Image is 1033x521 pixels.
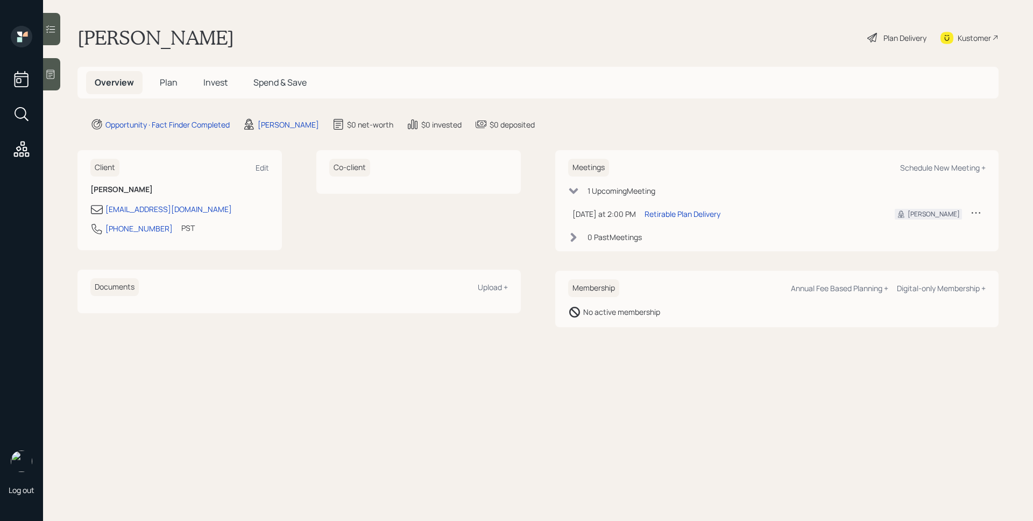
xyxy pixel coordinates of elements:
[478,282,508,292] div: Upload +
[329,159,370,177] h6: Co-client
[908,209,960,219] div: [PERSON_NAME]
[256,163,269,173] div: Edit
[253,76,307,88] span: Spend & Save
[421,119,462,130] div: $0 invested
[105,223,173,234] div: [PHONE_NUMBER]
[897,283,986,293] div: Digital-only Membership +
[95,76,134,88] span: Overview
[105,203,232,215] div: [EMAIL_ADDRESS][DOMAIN_NAME]
[90,278,139,296] h6: Documents
[90,185,269,194] h6: [PERSON_NAME]
[791,283,888,293] div: Annual Fee Based Planning +
[11,450,32,472] img: james-distasi-headshot.png
[105,119,230,130] div: Opportunity · Fact Finder Completed
[347,119,393,130] div: $0 net-worth
[583,306,660,318] div: No active membership
[588,231,642,243] div: 0 Past Meeting s
[900,163,986,173] div: Schedule New Meeting +
[490,119,535,130] div: $0 deposited
[572,208,636,220] div: [DATE] at 2:00 PM
[588,185,655,196] div: 1 Upcoming Meeting
[77,26,234,50] h1: [PERSON_NAME]
[883,32,926,44] div: Plan Delivery
[181,222,195,234] div: PST
[258,119,319,130] div: [PERSON_NAME]
[203,76,228,88] span: Invest
[568,279,619,297] h6: Membership
[568,159,609,177] h6: Meetings
[958,32,991,44] div: Kustomer
[160,76,178,88] span: Plan
[645,208,720,220] div: Retirable Plan Delivery
[90,159,119,177] h6: Client
[9,485,34,495] div: Log out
